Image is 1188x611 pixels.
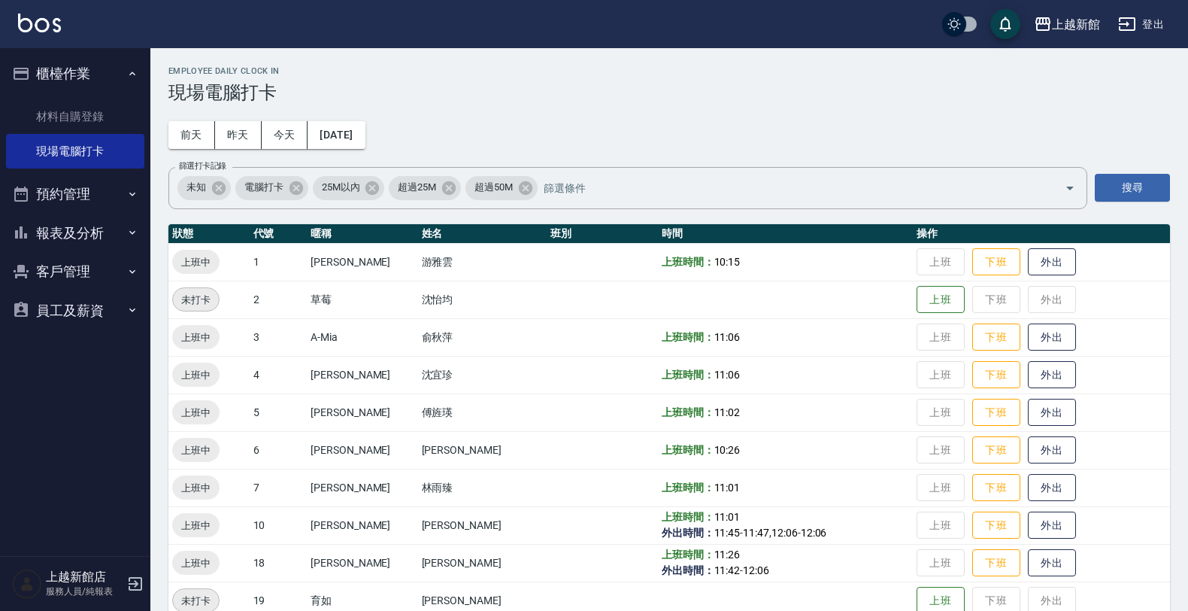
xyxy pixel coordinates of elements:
span: 11:26 [714,549,741,561]
button: 今天 [262,121,308,149]
th: 姓名 [418,224,547,244]
th: 時間 [658,224,913,244]
button: 下班 [972,512,1020,540]
a: 現場電腦打卡 [6,134,144,169]
span: 上班中 [172,367,220,383]
th: 狀態 [168,224,250,244]
b: 上班時間： [662,482,714,494]
b: 上班時間： [662,511,714,523]
span: 上班中 [172,330,220,345]
img: Person [12,569,42,599]
button: Open [1058,176,1082,200]
span: 11:42 [714,564,741,576]
td: [PERSON_NAME] [418,506,547,544]
td: 傅旌瑛 [418,394,547,431]
button: 外出 [1028,474,1076,502]
span: 11:06 [714,331,741,343]
td: 草莓 [307,281,418,318]
span: 上班中 [172,405,220,421]
button: 客戶管理 [6,252,144,291]
span: 12:06 [801,527,827,539]
td: [PERSON_NAME] [307,356,418,394]
span: 11:45 [714,527,741,539]
button: 昨天 [215,121,262,149]
button: 下班 [972,474,1020,502]
div: 上越新館 [1052,15,1100,34]
span: 12:06 [771,527,798,539]
td: 3 [250,318,308,356]
div: 超過25M [389,176,461,200]
td: 俞秋萍 [418,318,547,356]
td: - [658,544,913,582]
span: 11:47 [743,527,769,539]
span: 未知 [177,180,215,195]
td: 18 [250,544,308,582]
button: 外出 [1028,436,1076,464]
button: 下班 [972,399,1020,427]
button: 預約管理 [6,175,144,214]
span: 上班中 [172,518,220,533]
td: 5 [250,394,308,431]
button: 下班 [972,436,1020,464]
div: 超過50M [465,176,538,200]
td: 10 [250,506,308,544]
button: save [990,9,1020,39]
b: 外出時間： [662,564,714,576]
button: 員工及薪資 [6,291,144,330]
span: 超過25M [389,180,445,195]
b: 上班時間： [662,406,714,418]
h2: Employee Daily Clock In [168,66,1170,76]
td: [PERSON_NAME] [307,506,418,544]
td: [PERSON_NAME] [418,544,547,582]
p: 服務人員/純報表 [46,585,123,598]
h5: 上越新館店 [46,570,123,585]
td: - , - [658,506,913,544]
button: 前天 [168,121,215,149]
th: 操作 [913,224,1170,244]
span: 10:26 [714,444,741,456]
div: 未知 [177,176,231,200]
td: 林雨臻 [418,469,547,506]
th: 班別 [547,224,658,244]
button: 外出 [1028,512,1076,540]
td: [PERSON_NAME] [307,431,418,469]
span: 11:01 [714,511,741,523]
td: [PERSON_NAME] [307,394,418,431]
button: 下班 [972,324,1020,351]
button: 外出 [1028,399,1076,427]
button: 櫃檯作業 [6,54,144,93]
div: 25M以內 [313,176,385,200]
td: 4 [250,356,308,394]
button: 外出 [1028,549,1076,577]
img: Logo [18,14,61,32]
button: 外出 [1028,248,1076,276]
button: 下班 [972,549,1020,577]
button: 下班 [972,248,1020,276]
b: 上班時間： [662,369,714,381]
td: 沈怡均 [418,281,547,318]
button: 上班 [917,286,965,314]
td: A-Mia [307,318,418,356]
span: 上班中 [172,555,220,571]
button: 外出 [1028,324,1076,351]
td: [PERSON_NAME] [418,431,547,469]
button: [DATE] [308,121,365,149]
b: 上班時間： [662,444,714,456]
td: 1 [250,243,308,281]
div: 電腦打卡 [235,176,308,200]
b: 上班時間： [662,256,714,268]
button: 搜尋 [1095,174,1170,202]
td: 7 [250,469,308,506]
span: 12:06 [743,564,769,576]
span: 11:06 [714,369,741,381]
span: 上班中 [172,442,220,458]
a: 材料自購登錄 [6,99,144,134]
button: 下班 [972,361,1020,389]
span: 電腦打卡 [235,180,292,195]
button: 上越新館 [1028,9,1106,40]
h3: 現場電腦打卡 [168,82,1170,103]
input: 篩選條件 [540,175,1038,201]
td: [PERSON_NAME] [307,544,418,582]
td: 游雅雲 [418,243,547,281]
b: 外出時間： [662,527,714,539]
